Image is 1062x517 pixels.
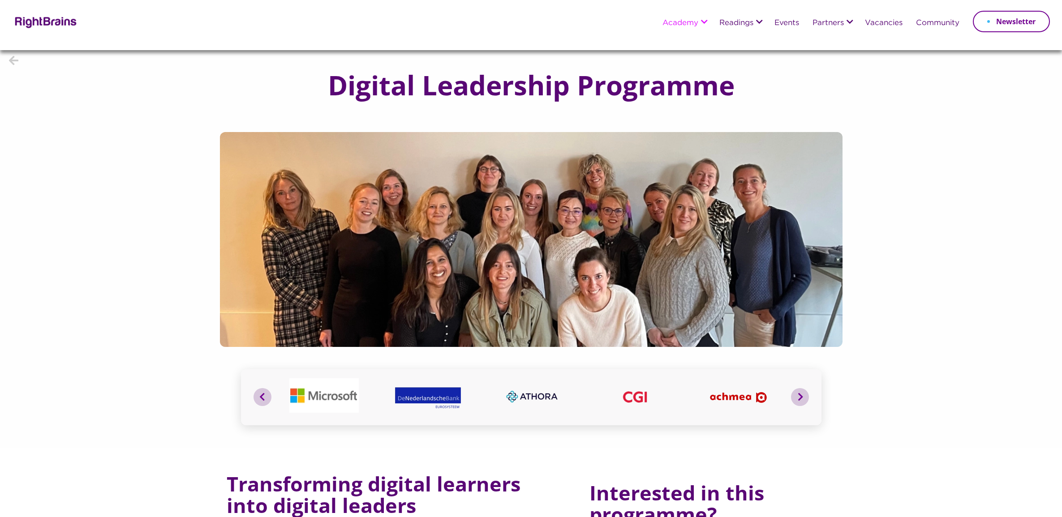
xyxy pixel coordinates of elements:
[973,11,1050,32] a: Newsletter
[774,19,799,27] a: Events
[916,19,959,27] a: Community
[254,388,271,406] button: Previous
[719,19,753,27] a: Readings
[791,388,809,406] button: Next
[310,70,752,100] h1: Digital Leadership Programme
[813,19,844,27] a: Partners
[12,15,77,28] img: Rightbrains
[662,19,698,27] a: Academy
[865,19,903,27] a: Vacancies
